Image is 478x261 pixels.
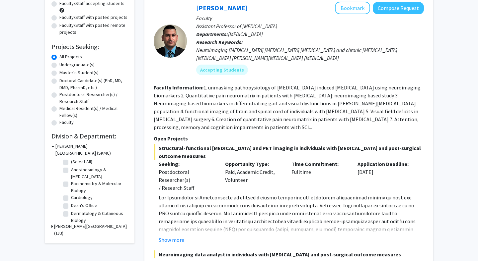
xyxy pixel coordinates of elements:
[196,65,248,75] mat-chip: Accepting Students
[55,143,128,157] h3: [PERSON_NAME][GEOGRAPHIC_DATA] (SKMC)
[59,61,95,68] label: Undergraduate(s)
[196,46,424,62] div: Neuroimaging [MEDICAL_DATA] [MEDICAL_DATA] [MEDICAL_DATA] and chronic [MEDICAL_DATA] [MEDICAL_DAT...
[291,160,348,168] p: Time Commitment:
[59,69,99,76] label: Master's Student(s)
[59,91,128,105] label: Postdoctoral Researcher(s) / Research Staff
[59,77,128,91] label: Doctoral Candidate(s) (PhD, MD, DMD, PharmD, etc.)
[358,160,414,168] p: Application Deadline:
[154,84,203,91] b: Faculty Information:
[51,132,128,140] h2: Division & Department:
[71,202,97,209] label: Dean's Office
[59,119,74,126] label: Faculty
[196,31,228,37] b: Departments:
[225,160,281,168] p: Opportunity Type:
[54,223,128,237] h3: [PERSON_NAME][GEOGRAPHIC_DATA] (TJU)
[196,14,424,22] p: Faculty
[373,2,424,14] button: Compose Request to Mahdi Alizedah
[228,31,263,37] span: [MEDICAL_DATA]
[159,160,215,168] p: Seeking:
[335,2,370,14] button: Add Mahdi Alizedah to Bookmarks
[59,14,127,21] label: Faculty/Staff with posted projects
[196,4,247,12] a: [PERSON_NAME]
[71,194,93,201] label: Cardiology
[59,105,128,119] label: Medical Resident(s) / Medical Fellow(s)
[71,158,92,165] label: (Select All)
[51,43,128,51] h2: Projects Seeking:
[71,210,126,224] label: Dermatology & Cutaneous Biology
[71,180,126,194] label: Biochemistry & Molecular Biology
[196,39,243,45] b: Research Keywords:
[154,84,421,130] fg-read-more: 1. unmasking pathopysiology of [MEDICAL_DATA] induced [MEDICAL_DATA] using neuroimaging biomarker...
[353,160,419,192] div: [DATE]
[286,160,353,192] div: Fulltime
[154,250,424,258] span: Neuroimaging data analyst in individuals with [MEDICAL_DATA] and post-surgical outcome measures
[5,231,28,256] iframe: Chat
[196,22,424,30] p: Assistant Professor of [MEDICAL_DATA]
[159,168,215,192] div: Postdoctoral Researcher(s) / Research Staff
[154,134,424,142] p: Open Projects
[220,160,286,192] div: Paid, Academic Credit, Volunteer
[71,166,126,180] label: Anesthesiology & [MEDICAL_DATA]
[59,22,128,36] label: Faculty/Staff with posted remote projects
[59,53,82,60] label: All Projects
[154,144,424,160] span: Structural-functional [MEDICAL_DATA] and PET imaging in individuals with [MEDICAL_DATA] and post-...
[159,236,184,244] button: Show more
